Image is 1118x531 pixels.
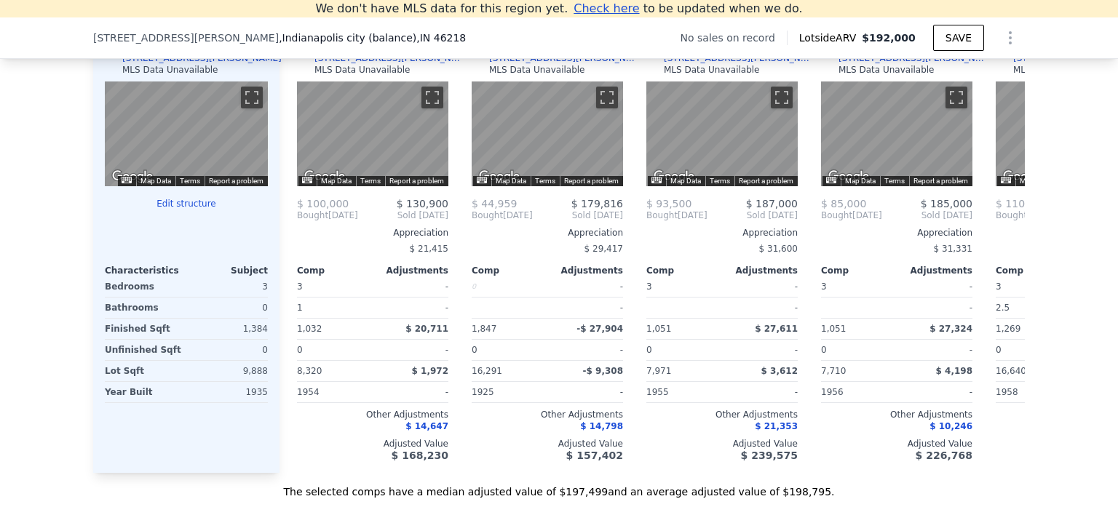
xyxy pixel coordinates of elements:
[999,167,1047,186] a: Open this area in Google Maps (opens a new window)
[189,340,268,360] div: 0
[105,276,183,297] div: Bedrooms
[646,81,798,186] div: Street View
[297,298,370,318] div: 1
[489,64,585,76] div: MLS Data Unavailable
[1013,64,1109,76] div: MLS Data Unavailable
[900,340,972,360] div: -
[826,177,836,183] button: Keyboard shortcuts
[825,167,873,186] img: Google
[739,177,793,185] a: Report a problem
[108,167,156,186] a: Open this area in Google Maps (opens a new window)
[900,382,972,402] div: -
[821,382,894,402] div: 1956
[821,81,972,186] div: Street View
[301,167,349,186] img: Google
[297,265,373,276] div: Comp
[913,177,968,185] a: Report a problem
[755,324,798,334] span: $ 27,611
[725,276,798,297] div: -
[189,361,268,381] div: 9,888
[389,177,444,185] a: Report a problem
[646,409,798,420] div: Other Adjustments
[297,382,370,402] div: 1954
[761,366,798,376] span: $ 3,612
[999,167,1047,186] img: Google
[821,227,972,239] div: Appreciation
[547,265,623,276] div: Adjustments
[472,81,623,186] div: Map
[297,209,358,221] div: [DATE]
[297,345,303,355] span: 0
[186,265,268,276] div: Subject
[646,382,719,402] div: 1955
[725,382,798,402] div: -
[410,244,448,254] span: $ 21,415
[929,324,972,334] span: $ 27,324
[933,25,984,51] button: SAVE
[105,361,183,381] div: Lot Sqft
[472,198,517,209] span: $ 44,959
[759,244,798,254] span: $ 31,600
[360,177,381,185] a: Terms
[105,81,268,186] div: Map
[297,366,322,376] span: 8,320
[884,177,905,185] a: Terms
[646,227,798,239] div: Appreciation
[297,282,303,292] span: 3
[821,209,852,221] span: Bought
[535,177,555,185] a: Terms
[373,265,448,276] div: Adjustments
[584,244,623,254] span: $ 29,417
[996,324,1020,334] span: 1,269
[650,167,698,186] a: Open this area in Google Maps (opens a new window)
[821,409,972,420] div: Other Adjustments
[301,167,349,186] a: Open this area in Google Maps (opens a new window)
[771,87,793,108] button: Toggle fullscreen view
[936,366,972,376] span: $ 4,198
[297,81,448,186] div: Map
[189,319,268,339] div: 1,384
[900,298,972,318] div: -
[646,81,798,186] div: Map
[472,265,547,276] div: Comp
[996,282,1002,292] span: 3
[566,450,623,461] span: $ 157,402
[392,450,448,461] span: $ 168,230
[472,276,544,297] div: 0
[755,421,798,431] span: $ 21,353
[405,324,448,334] span: $ 20,711
[472,382,544,402] div: 1925
[916,450,972,461] span: $ 226,768
[321,176,352,186] button: Map Data
[477,177,487,183] button: Keyboard shortcuts
[646,209,707,221] div: [DATE]
[664,64,760,76] div: MLS Data Unavailable
[996,209,1027,221] span: Bought
[741,450,798,461] span: $ 239,575
[825,167,873,186] a: Open this area in Google Maps (opens a new window)
[297,209,328,221] span: Bought
[996,265,1071,276] div: Comp
[945,87,967,108] button: Toggle fullscreen view
[862,32,916,44] span: $192,000
[646,366,671,376] span: 7,971
[821,209,882,221] div: [DATE]
[799,31,862,45] span: Lotside ARV
[921,198,972,209] span: $ 185,000
[105,340,183,360] div: Unfinished Sqft
[472,324,496,334] span: 1,847
[105,265,186,276] div: Characteristics
[646,265,722,276] div: Comp
[475,167,523,186] img: Google
[550,276,623,297] div: -
[105,81,268,186] div: Street View
[650,167,698,186] img: Google
[297,81,448,186] div: Street View
[122,64,218,76] div: MLS Data Unavailable
[412,366,448,376] span: $ 1,972
[996,345,1002,355] span: 0
[376,382,448,402] div: -
[646,282,652,292] span: 3
[882,209,972,221] span: Sold [DATE]
[996,366,1026,376] span: 16,640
